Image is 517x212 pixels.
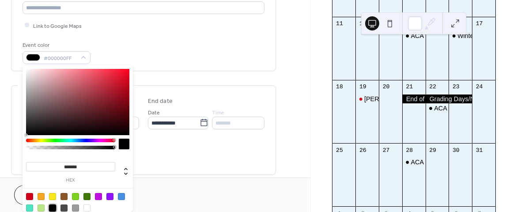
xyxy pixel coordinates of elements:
div: #B8E986 [38,204,45,212]
div: #D0021B [26,193,33,200]
div: 12 [359,20,367,28]
div: #F8E71C [49,193,56,200]
div: ACA Blazer Game [426,104,449,113]
div: End date [148,97,173,106]
div: ACA Board Meeting: Open Regular Session [402,31,426,40]
label: hex [26,178,115,183]
div: 24 [475,83,483,91]
button: Cancel [14,185,68,205]
div: 28 [405,146,413,154]
div: [PERSON_NAME][DATE] [364,95,437,103]
div: 31 [475,146,483,154]
div: #FFFFFF [83,204,91,212]
div: 21 [405,83,413,91]
span: Date [148,108,160,117]
span: #000000FF [44,53,76,63]
div: 20 [382,83,390,91]
div: #4A90E2 [118,193,125,200]
div: 19 [359,83,367,91]
span: Time [212,108,224,117]
div: #000000 [49,204,56,212]
div: ACA Board Meeting: Open Work Session [402,158,426,167]
span: Link to Google Maps [33,21,82,30]
div: 11 [336,20,343,28]
div: Event color [23,41,89,50]
div: Martin Luther King Day [355,95,379,103]
div: 27 [382,146,390,154]
div: ACA Blazer Game [434,104,486,113]
div: #417505 [83,193,91,200]
div: Grading Days/No School [426,95,472,103]
div: #4A4A4A [60,204,68,212]
div: #8B572A [60,193,68,200]
div: #50E3C2 [26,204,33,212]
div: 25 [336,146,343,154]
div: 18 [336,83,343,91]
div: 23 [452,83,460,91]
div: #9013FE [106,193,113,200]
div: #9B9B9B [72,204,79,212]
div: End of Quarter 2/Semester 1 [402,95,426,103]
div: #7ED321 [72,193,79,200]
div: #F5A623 [38,193,45,200]
div: #BD10E0 [95,193,102,200]
div: 30 [452,146,460,154]
div: 17 [475,20,483,28]
div: Winter Orchestra Concert [449,31,472,40]
div: 26 [359,146,367,154]
div: 22 [429,83,437,91]
div: 29 [429,146,437,154]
